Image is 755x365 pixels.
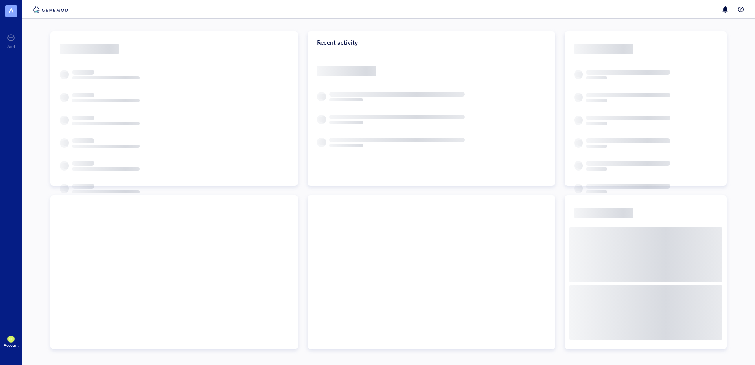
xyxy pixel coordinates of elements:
div: Account [4,343,19,347]
div: Add [7,44,15,49]
div: Recent activity [308,31,555,53]
span: A [9,5,13,15]
span: GB [9,337,13,341]
img: genemod-logo [31,5,70,14]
